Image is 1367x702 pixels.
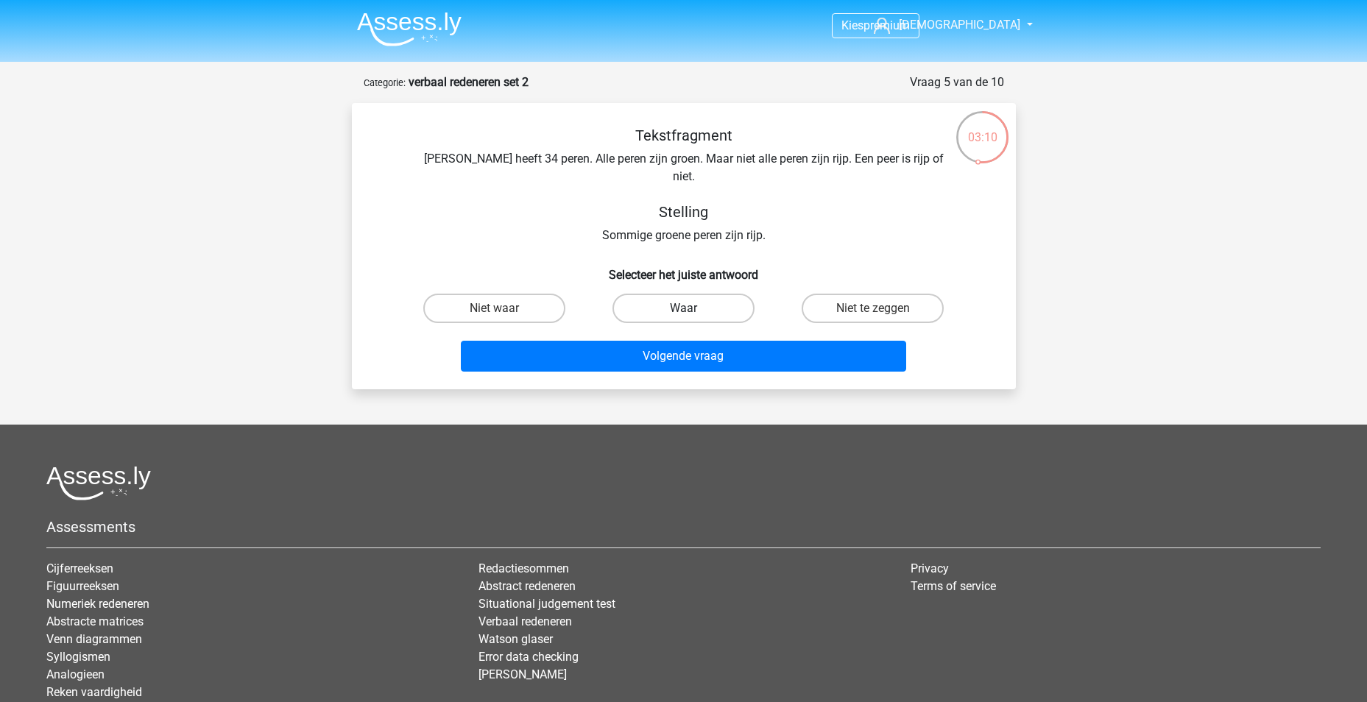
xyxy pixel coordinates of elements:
a: Privacy [911,561,949,575]
a: Terms of service [911,579,996,593]
strong: verbaal redeneren set 2 [409,75,529,89]
img: Assessly [357,12,462,46]
span: [DEMOGRAPHIC_DATA] [899,18,1020,32]
h6: Selecteer het juiste antwoord [375,256,992,282]
a: Watson glaser [478,632,553,646]
a: Figuurreeksen [46,579,119,593]
a: Error data checking [478,650,579,664]
h5: Tekstfragment [423,127,945,144]
div: Vraag 5 van de 10 [910,74,1004,91]
a: Analogieen [46,667,105,681]
div: 03:10 [955,110,1010,146]
a: Reken vaardigheid [46,685,142,699]
label: Niet waar [423,294,565,323]
a: Situational judgement test [478,597,615,611]
label: Waar [612,294,755,323]
div: [PERSON_NAME] heeft 34 peren. Alle peren zijn groen. Maar niet alle peren zijn rijp. Een peer is ... [375,127,992,244]
a: Redactiesommen [478,561,569,575]
a: Abstract redeneren [478,579,576,593]
button: Volgende vraag [461,341,906,372]
a: Venn diagrammen [46,632,142,646]
a: Cijferreeksen [46,561,113,575]
h5: Assessments [46,518,1321,536]
a: [DEMOGRAPHIC_DATA] [868,16,1022,34]
label: Niet te zeggen [802,294,944,323]
img: Assessly logo [46,466,151,500]
span: Kies [841,18,863,32]
a: Kiespremium [833,15,919,35]
small: Categorie: [364,77,406,88]
span: premium [863,18,910,32]
a: Abstracte matrices [46,614,144,628]
a: Syllogismen [46,650,110,664]
a: Numeriek redeneren [46,597,149,611]
a: [PERSON_NAME] [478,667,567,681]
a: Verbaal redeneren [478,614,572,628]
h5: Stelling [423,203,945,221]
